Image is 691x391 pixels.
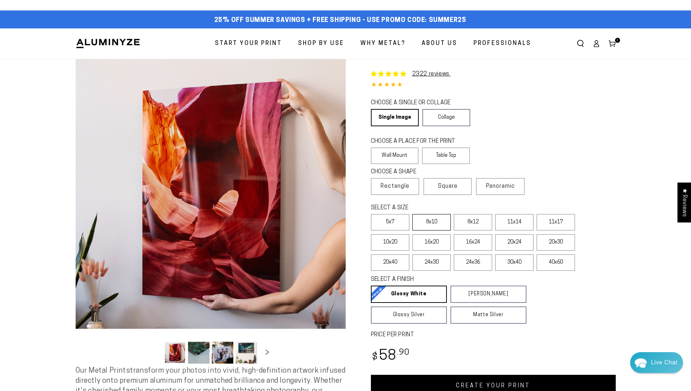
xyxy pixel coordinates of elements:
[371,147,419,164] label: Wall Mount
[298,38,344,49] span: Shop By Use
[616,38,619,43] span: 1
[371,80,616,91] div: 4.85 out of 5.0 stars
[214,17,466,24] span: 25% off Summer Savings + Free Shipping - Use Promo Code: SUMMER25
[651,352,677,373] div: Contact Us Directly
[495,214,534,231] label: 11x14
[495,254,534,271] label: 30x40
[468,34,537,53] a: Professionals
[371,168,465,176] legend: CHOOSE A SHAPE
[630,352,683,373] div: Chat widget toggle
[371,109,419,126] a: Single Image
[371,306,447,324] a: Glossy Silver
[76,59,346,366] media-gallery: Gallery Viewer
[422,38,457,49] span: About Us
[412,71,451,77] a: 2322 reviews.
[412,214,451,231] label: 8x10
[381,182,409,191] span: Rectangle
[371,254,409,271] label: 20x40
[371,331,616,339] label: PRICE PER PRINT
[474,38,531,49] span: Professionals
[573,36,588,51] summary: Search our site
[422,109,470,126] a: Collage
[454,234,492,251] label: 16x24
[188,342,210,364] button: Load image 2 in gallery view
[146,345,162,360] button: Slide left
[438,182,458,191] span: Square
[495,234,534,251] label: 20x24
[293,34,350,53] a: Shop By Use
[486,183,515,189] span: Panoramic
[454,214,492,231] label: 8x12
[371,286,447,303] a: Glossy White
[360,38,405,49] span: Why Metal?
[164,342,186,364] button: Load image 1 in gallery view
[371,214,409,231] label: 5x7
[537,254,575,271] label: 40x60
[371,137,463,146] legend: CHOOSE A PLACE FOR THE PRINT
[450,306,526,324] a: Matte Silver
[212,342,233,364] button: Load image 3 in gallery view
[422,147,470,164] label: Table Top
[371,204,515,212] legend: SELECT A SIZE
[235,342,257,364] button: Load image 4 in gallery view
[537,214,575,231] label: 11x17
[450,286,526,303] a: [PERSON_NAME]
[355,34,411,53] a: Why Metal?
[210,34,287,53] a: Start Your Print
[397,349,410,357] sup: .90
[677,182,691,222] div: Click to open Judge.me floating reviews tab
[371,99,464,107] legend: CHOOSE A SINGLE OR COLLAGE
[76,38,140,49] img: Aluminyze
[371,349,410,363] bdi: 58
[259,345,275,360] button: Slide right
[416,34,463,53] a: About Us
[412,234,451,251] label: 16x20
[371,276,509,284] legend: SELECT A FINISH
[454,254,492,271] label: 24x36
[215,38,282,49] span: Start Your Print
[371,234,409,251] label: 10x20
[537,234,575,251] label: 20x30
[412,254,451,271] label: 24x30
[372,353,378,362] span: $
